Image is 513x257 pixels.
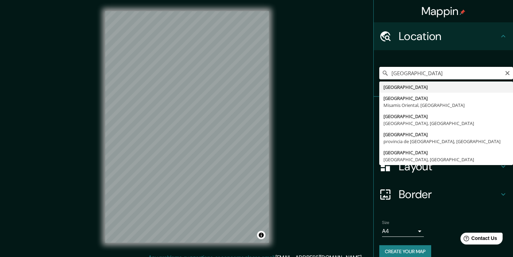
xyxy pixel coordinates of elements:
[374,125,513,153] div: Style
[374,22,513,50] div: Location
[382,226,424,237] div: A4
[105,11,269,243] canvas: Map
[421,4,466,18] h4: Mappin
[383,149,509,156] div: [GEOGRAPHIC_DATA]
[374,180,513,208] div: Border
[383,95,509,102] div: [GEOGRAPHIC_DATA]
[383,138,509,145] div: provincia de [GEOGRAPHIC_DATA], [GEOGRAPHIC_DATA]
[382,220,389,226] label: Size
[451,230,505,249] iframe: Help widget launcher
[383,131,509,138] div: [GEOGRAPHIC_DATA]
[383,102,509,109] div: Misamis Oriental, [GEOGRAPHIC_DATA]
[399,187,499,201] h4: Border
[257,231,265,239] button: Toggle attribution
[399,29,499,43] h4: Location
[460,9,465,15] img: pin-icon.png
[383,113,509,120] div: [GEOGRAPHIC_DATA]
[383,84,509,91] div: [GEOGRAPHIC_DATA]
[374,97,513,125] div: Pins
[399,159,499,173] h4: Layout
[383,156,509,163] div: [GEOGRAPHIC_DATA], [GEOGRAPHIC_DATA]
[379,67,513,79] input: Pick your city or area
[374,153,513,180] div: Layout
[383,120,509,127] div: [GEOGRAPHIC_DATA], [GEOGRAPHIC_DATA]
[505,69,510,76] button: Clear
